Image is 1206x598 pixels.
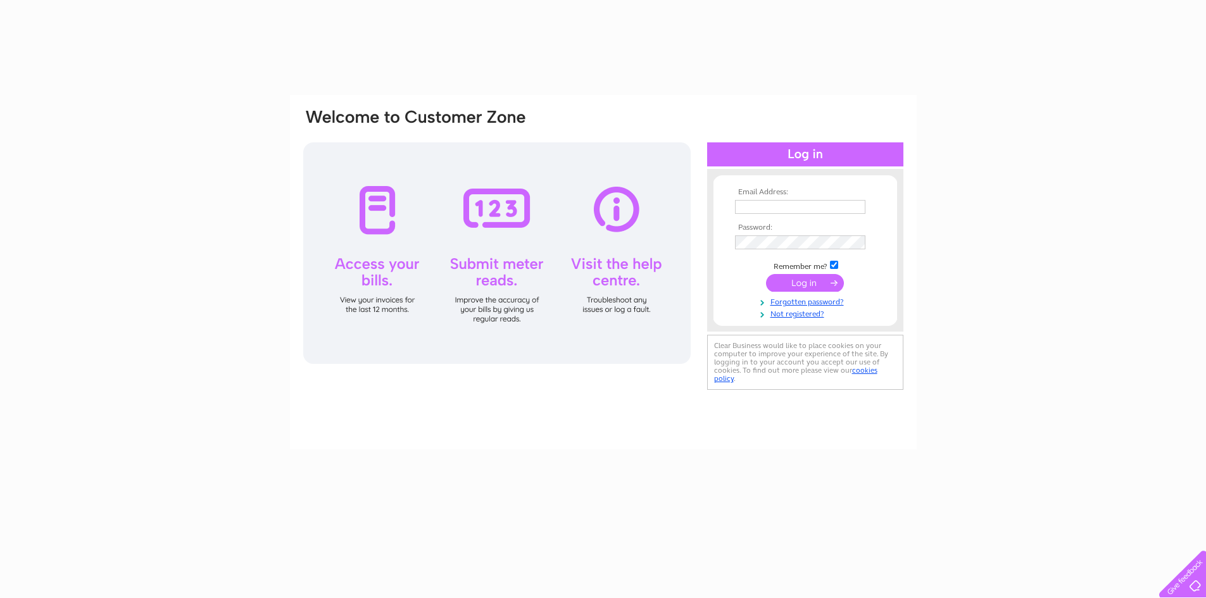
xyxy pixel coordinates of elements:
[766,274,844,292] input: Submit
[735,295,879,307] a: Forgotten password?
[735,307,879,319] a: Not registered?
[732,188,879,197] th: Email Address:
[732,259,879,271] td: Remember me?
[732,223,879,232] th: Password:
[707,335,903,390] div: Clear Business would like to place cookies on your computer to improve your experience of the sit...
[714,366,877,383] a: cookies policy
